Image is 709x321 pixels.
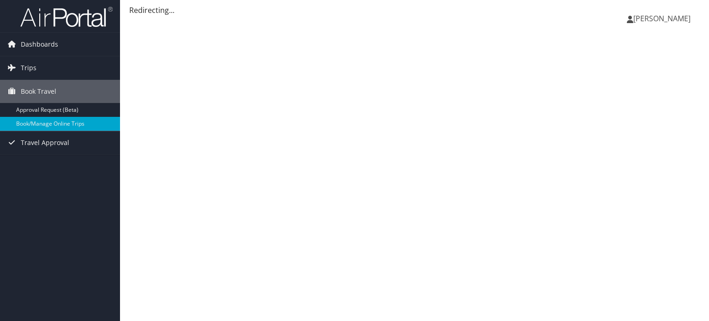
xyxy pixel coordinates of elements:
span: Dashboards [21,33,58,56]
img: airportal-logo.png [20,6,113,28]
span: [PERSON_NAME] [633,13,691,24]
span: Book Travel [21,80,56,103]
span: Travel Approval [21,131,69,154]
a: [PERSON_NAME] [627,5,700,32]
span: Trips [21,56,36,79]
div: Redirecting... [129,5,700,16]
